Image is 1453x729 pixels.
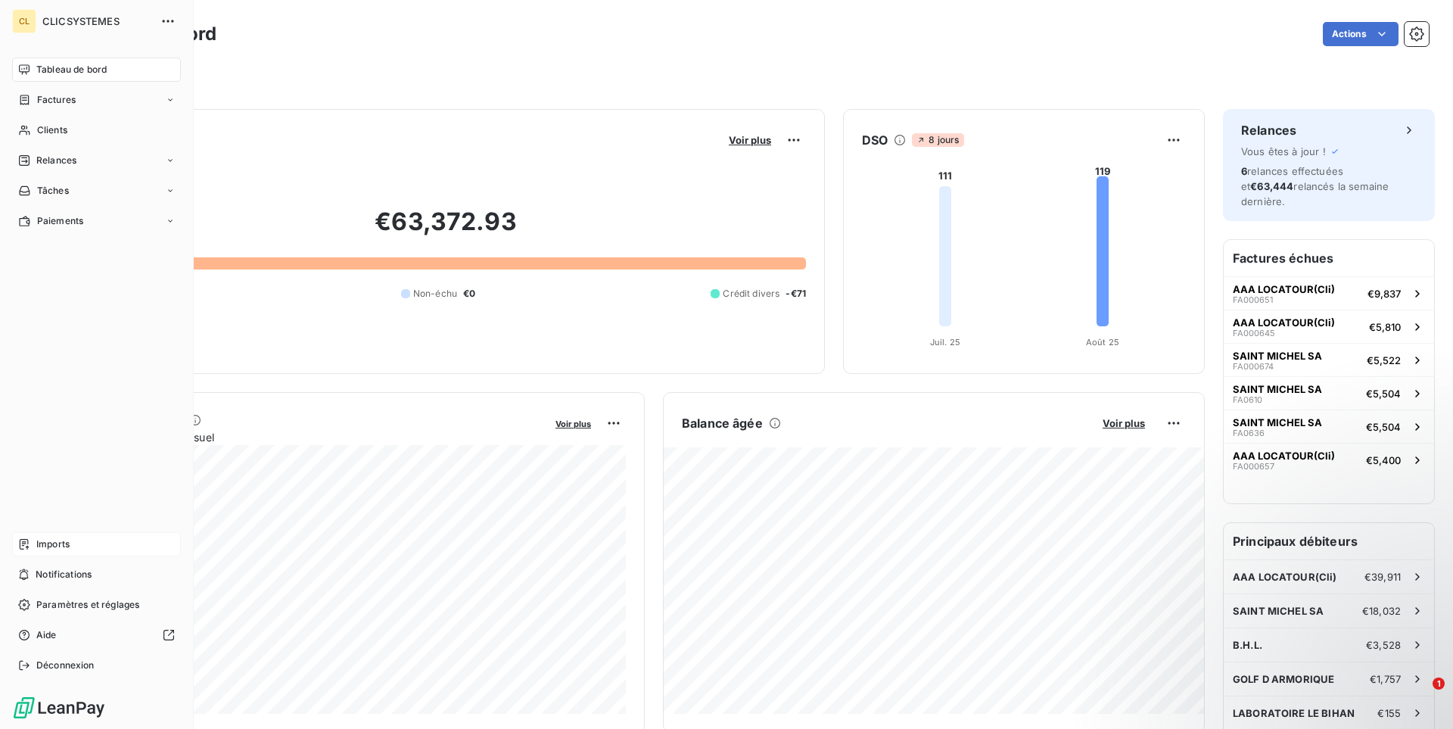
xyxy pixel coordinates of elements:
[36,598,139,612] span: Paramètres et réglages
[36,154,76,167] span: Relances
[1233,283,1335,295] span: AAA LOCATOUR(Cli)
[1323,22,1399,46] button: Actions
[1241,165,1389,207] span: relances effectuées et relancés la semaine dernière.
[1241,145,1326,157] span: Vous êtes à jour !
[1233,362,1274,371] span: FA000674
[1224,343,1434,376] button: SAINT MICHEL SAFA000674€5,522
[36,537,70,551] span: Imports
[12,593,181,617] a: Paramètres et réglages
[12,532,181,556] a: Imports
[36,63,107,76] span: Tableau de bord
[1367,354,1401,366] span: €5,522
[42,15,151,27] span: CLICSYSTEMES
[12,118,181,142] a: Clients
[912,133,963,147] span: 8 jours
[1233,428,1265,438] span: FA0636
[36,659,95,672] span: Déconnexion
[682,414,763,432] h6: Balance âgée
[37,214,83,228] span: Paiements
[1103,417,1145,429] span: Voir plus
[1377,707,1401,719] span: €155
[12,623,181,647] a: Aide
[1367,288,1401,300] span: €9,837
[1402,678,1438,714] iframe: Intercom live chat
[1233,450,1335,462] span: AAA LOCATOUR(Cli)
[1224,523,1434,559] h6: Principaux débiteurs
[1233,395,1262,404] span: FA0610
[12,696,106,720] img: Logo LeanPay
[1241,121,1296,139] h6: Relances
[1366,388,1401,400] span: €5,504
[1233,295,1273,304] span: FA000651
[1224,443,1434,476] button: AAA LOCATOUR(Cli)FA000657€5,400
[723,287,779,301] span: Crédit divers
[413,287,457,301] span: Non-échu
[12,58,181,82] a: Tableau de bord
[724,133,776,147] button: Voir plus
[729,134,771,146] span: Voir plus
[1224,276,1434,310] button: AAA LOCATOUR(Cli)FA000651€9,837
[37,93,76,107] span: Factures
[37,184,69,198] span: Tâches
[1086,337,1119,347] tspan: Août 25
[1364,571,1401,583] span: €39,911
[12,148,181,173] a: Relances
[1250,180,1293,192] span: €63,444
[36,568,92,581] span: Notifications
[12,209,181,233] a: Paiements
[36,628,57,642] span: Aide
[1366,421,1401,433] span: €5,504
[1233,571,1337,583] span: AAA LOCATOUR(Cli)
[1224,240,1434,276] h6: Factures échues
[786,287,806,301] span: -€71
[1366,454,1401,466] span: €5,400
[1233,350,1322,362] span: SAINT MICHEL SA
[86,429,545,445] span: Chiffre d'affaires mensuel
[86,207,806,252] h2: €63,372.93
[1150,582,1453,688] iframe: Intercom notifications message
[1224,410,1434,443] button: SAINT MICHEL SAFA0636€5,504
[463,287,475,301] span: €0
[1224,310,1434,343] button: AAA LOCATOUR(Cli)FA000645€5,810
[1233,329,1275,338] span: FA000645
[12,179,181,203] a: Tâches
[1233,462,1274,471] span: FA000657
[1233,707,1355,719] span: LABORATOIRE LE BIHAN
[555,419,591,429] span: Voir plus
[12,9,36,33] div: CL
[1233,383,1322,395] span: SAINT MICHEL SA
[862,131,888,149] h6: DSO
[37,123,67,137] span: Clients
[930,337,960,347] tspan: Juil. 25
[1233,416,1322,428] span: SAINT MICHEL SA
[1241,165,1247,177] span: 6
[12,88,181,112] a: Factures
[1098,416,1150,430] button: Voir plus
[1369,321,1401,333] span: €5,810
[1433,678,1445,690] span: 1
[551,416,596,430] button: Voir plus
[1233,316,1335,329] span: AAA LOCATOUR(Cli)
[1224,376,1434,410] button: SAINT MICHEL SAFA0610€5,504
